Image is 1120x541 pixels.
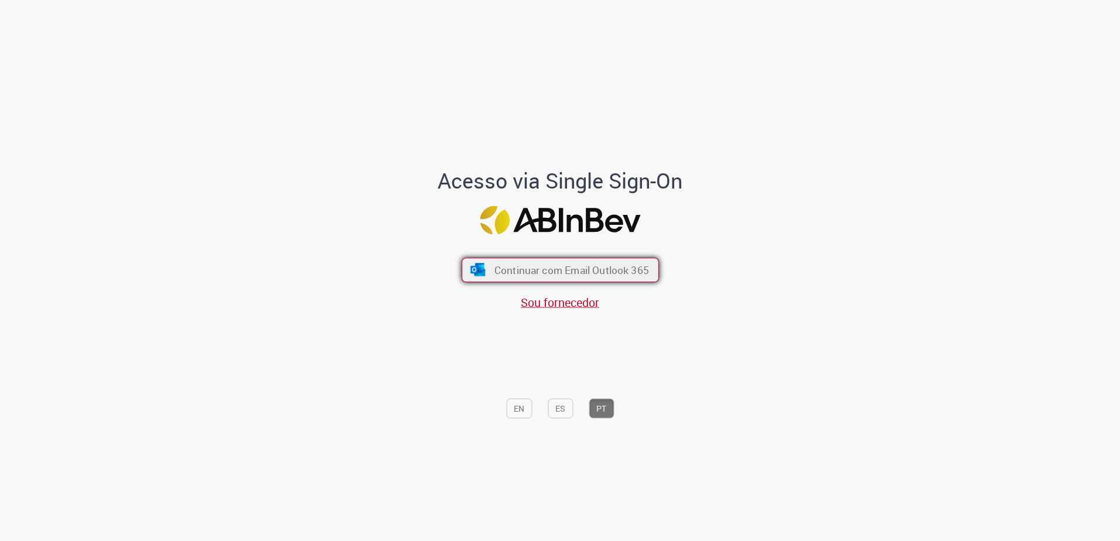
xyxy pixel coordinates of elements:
button: PT [589,398,614,418]
button: EN [506,398,532,418]
img: Logo ABInBev [480,206,640,235]
a: Sou fornecedor [521,295,599,310]
button: ES [548,398,573,418]
span: Continuar com Email Outlook 365 [494,263,648,276]
button: ícone Azure/Microsoft 360 Continuar com Email Outlook 365 [462,258,659,282]
h1: Acesso via Single Sign-On [398,169,723,192]
img: ícone Azure/Microsoft 360 [469,263,486,276]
